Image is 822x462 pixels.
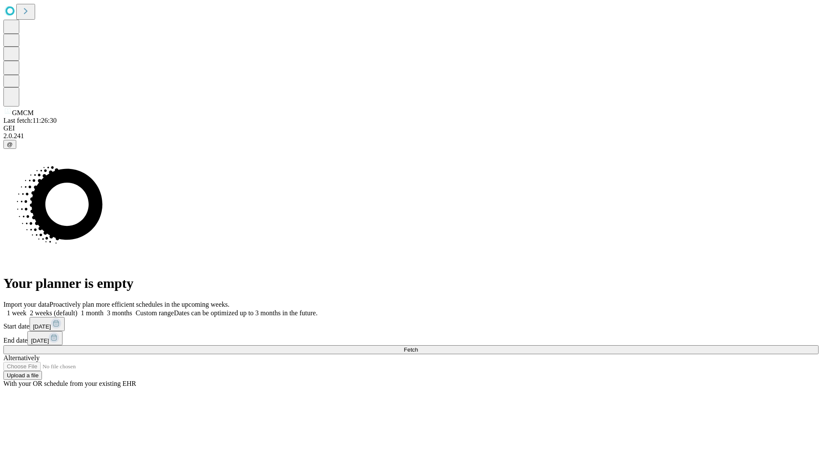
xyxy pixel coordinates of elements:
[3,371,42,380] button: Upload a file
[3,275,819,291] h1: Your planner is empty
[3,331,819,345] div: End date
[3,345,819,354] button: Fetch
[30,317,65,331] button: [DATE]
[3,301,50,308] span: Import your data
[174,309,317,317] span: Dates can be optimized up to 3 months in the future.
[50,301,229,308] span: Proactively plan more efficient schedules in the upcoming weeks.
[3,132,819,140] div: 2.0.241
[3,124,819,132] div: GEI
[404,346,418,353] span: Fetch
[30,309,77,317] span: 2 weeks (default)
[33,323,51,330] span: [DATE]
[7,309,27,317] span: 1 week
[3,117,57,124] span: Last fetch: 11:26:30
[7,141,13,148] span: @
[3,354,39,361] span: Alternatively
[3,317,819,331] div: Start date
[31,338,49,344] span: [DATE]
[81,309,104,317] span: 1 month
[3,140,16,149] button: @
[12,109,34,116] span: GMCM
[136,309,174,317] span: Custom range
[107,309,132,317] span: 3 months
[3,380,136,387] span: With your OR schedule from your existing EHR
[27,331,63,345] button: [DATE]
